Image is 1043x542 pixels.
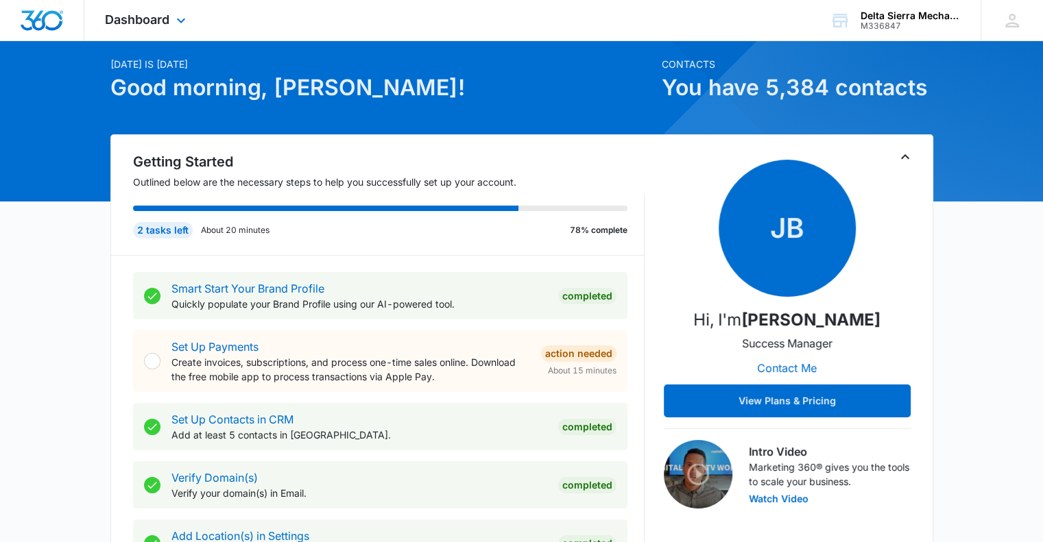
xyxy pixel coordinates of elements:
[171,428,547,442] p: Add at least 5 contacts in [GEOGRAPHIC_DATA].
[558,419,616,435] div: Completed
[749,460,911,489] p: Marketing 360® gives you the tools to scale your business.
[133,151,645,172] h2: Getting Started
[662,71,933,104] h1: You have 5,384 contacts
[749,494,808,504] button: Watch Video
[897,149,913,165] button: Toggle Collapse
[171,297,547,311] p: Quickly populate your Brand Profile using our AI-powered tool.
[558,477,616,493] div: Completed
[662,57,933,71] p: Contacts
[743,352,830,384] button: Contact Me
[861,10,961,21] div: account name
[105,12,169,27] span: Dashboard
[548,365,616,377] span: About 15 minutes
[541,345,616,362] div: Action Needed
[110,71,654,104] h1: Good morning, [PERSON_NAME]!
[201,224,269,236] p: About 20 minutes
[171,412,293,426] a: Set Up Contacts in CRM
[664,440,732,508] img: Intro Video
[133,175,645,189] p: Outlined below are the necessary steps to help you successfully set up your account.
[171,340,259,354] a: Set Up Payments
[110,57,654,71] p: [DATE] is [DATE]
[133,222,193,238] div: 2 tasks left
[171,486,547,500] p: Verify your domain(s) in Email.
[741,310,880,330] strong: [PERSON_NAME]
[558,288,616,304] div: Completed
[570,224,627,236] p: 78% complete
[749,443,911,460] h3: Intro Video
[719,160,856,297] span: JB
[171,282,324,295] a: Smart Start Your Brand Profile
[171,355,530,384] p: Create invoices, subscriptions, and process one-time sales online. Download the free mobile app t...
[861,21,961,31] div: account id
[664,384,911,417] button: View Plans & Pricing
[171,471,258,484] a: Verify Domain(s)
[693,308,880,332] p: Hi, I'm
[742,335,832,352] p: Success Manager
